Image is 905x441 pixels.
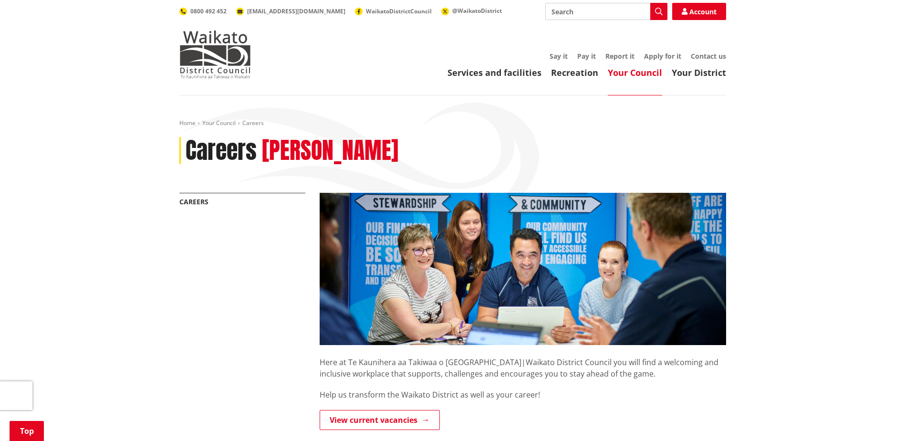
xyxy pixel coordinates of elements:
[672,67,726,78] a: Your District
[452,7,502,15] span: @WaikatoDistrict
[179,7,227,15] a: 0800 492 452
[551,67,598,78] a: Recreation
[320,410,440,430] a: View current vacancies
[577,52,596,61] a: Pay it
[320,193,726,345] img: Ngaaruawaahia staff discussing planning
[320,345,726,379] p: Here at Te Kaunihera aa Takiwaa o [GEOGRAPHIC_DATA]|Waikato District Council you will find a welc...
[247,7,345,15] span: [EMAIL_ADDRESS][DOMAIN_NAME]
[179,197,208,206] a: Careers
[355,7,432,15] a: WaikatoDistrictCouncil
[236,7,345,15] a: [EMAIL_ADDRESS][DOMAIN_NAME]
[262,137,398,165] h2: [PERSON_NAME]
[545,3,667,20] input: Search input
[179,31,251,78] img: Waikato District Council - Te Kaunihera aa Takiwaa o Waikato
[179,119,196,127] a: Home
[441,7,502,15] a: @WaikatoDistrict
[691,52,726,61] a: Contact us
[608,67,662,78] a: Your Council
[366,7,432,15] span: WaikatoDistrictCouncil
[447,67,541,78] a: Services and facilities
[179,119,726,127] nav: breadcrumb
[186,137,257,165] h1: Careers
[672,3,726,20] a: Account
[644,52,681,61] a: Apply for it
[605,52,635,61] a: Report it
[550,52,568,61] a: Say it
[10,421,44,441] a: Top
[242,119,264,127] span: Careers
[190,7,227,15] span: 0800 492 452
[320,389,726,400] p: Help us transform the Waikato District as well as your career!
[202,119,236,127] a: Your Council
